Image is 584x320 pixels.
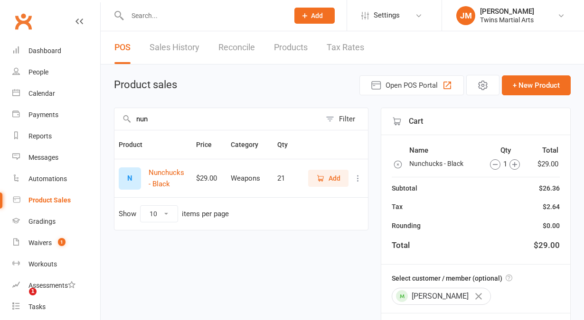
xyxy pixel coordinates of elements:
[28,175,67,183] div: Automations
[9,288,32,311] iframe: Intercom live chat
[12,83,100,104] a: Calendar
[12,190,100,211] a: Product Sales
[480,7,534,16] div: [PERSON_NAME]
[28,260,57,268] div: Workouts
[12,211,100,232] a: Gradings
[12,168,100,190] a: Automations
[29,288,37,295] span: 1
[231,139,269,150] button: Category
[321,108,368,130] button: Filter
[119,139,153,150] button: Product
[481,144,530,156] th: Qty
[543,220,560,231] div: $0.00
[150,31,199,64] a: Sales History
[539,183,560,193] div: $26.36
[534,239,560,252] div: $29.00
[531,144,559,156] th: Total
[28,196,71,204] div: Product Sales
[12,147,100,168] a: Messages
[28,90,55,97] div: Calendar
[359,75,464,95] button: Open POS Portal
[28,303,46,311] div: Tasks
[329,173,340,183] span: Add
[277,174,298,183] div: 21
[28,111,58,119] div: Payments
[196,139,222,150] button: Price
[392,220,421,231] div: Rounding
[12,275,100,296] a: Assessments
[543,201,560,212] div: $2.64
[196,174,222,183] div: $29.00
[12,126,100,147] a: Reports
[28,154,58,161] div: Messages
[311,12,323,19] span: Add
[409,157,481,170] td: Nunchucks - Black
[119,167,141,190] div: Set product image
[482,158,528,170] div: 1
[386,80,438,91] span: Open POS Portal
[12,254,100,275] a: Workouts
[149,167,188,190] button: Nunchucks - Black
[28,282,75,289] div: Assessments
[114,79,177,91] h1: Product sales
[12,40,100,62] a: Dashboard
[392,239,410,252] div: Total
[308,170,349,187] button: Add
[218,31,255,64] a: Reconcile
[231,174,269,183] div: Weapons
[28,47,61,55] div: Dashboard
[114,31,131,64] a: POS
[11,9,35,33] a: Clubworx
[196,141,222,148] span: Price
[124,9,282,22] input: Search...
[119,141,153,148] span: Product
[12,232,100,254] a: Waivers 1
[58,238,66,246] span: 1
[381,108,570,135] div: Cart
[12,104,100,126] a: Payments
[327,31,364,64] a: Tax Rates
[277,141,298,148] span: Qty
[28,68,48,76] div: People
[409,144,481,156] th: Name
[119,205,229,222] div: Show
[392,288,491,305] div: [PERSON_NAME]
[392,183,417,193] div: Subtotal
[28,132,52,140] div: Reports
[28,218,56,225] div: Gradings
[392,273,512,283] label: Select customer / member (optional)
[114,108,321,130] input: Search products by name, or scan product code
[12,62,100,83] a: People
[12,296,100,318] a: Tasks
[277,139,298,150] button: Qty
[392,201,403,212] div: Tax
[28,239,52,247] div: Waivers
[274,31,308,64] a: Products
[339,113,355,125] div: Filter
[182,210,229,218] div: items per page
[374,5,400,26] span: Settings
[231,141,269,148] span: Category
[502,75,571,95] button: + New Product
[456,6,475,25] div: JM
[531,157,559,170] td: $29.00
[294,8,335,24] button: Add
[480,16,534,24] div: Twins Martial Arts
